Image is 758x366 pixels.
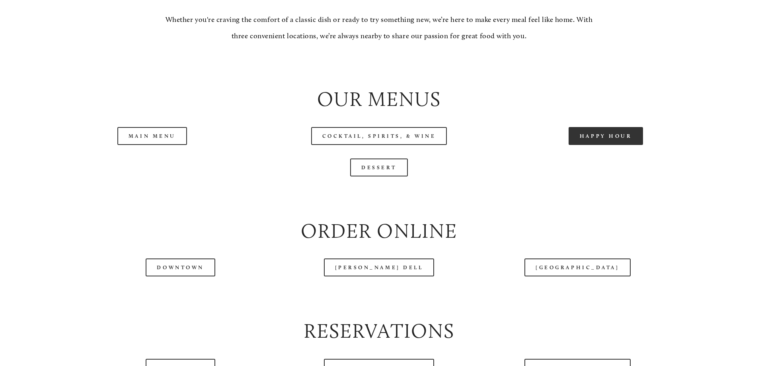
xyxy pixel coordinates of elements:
[45,317,712,345] h2: Reservations
[311,127,447,145] a: Cocktail, Spirits, & Wine
[324,258,435,276] a: [PERSON_NAME] Dell
[524,258,630,276] a: [GEOGRAPHIC_DATA]
[45,217,712,245] h2: Order Online
[146,258,215,276] a: Downtown
[569,127,643,145] a: Happy Hour
[117,127,187,145] a: Main Menu
[45,85,712,114] h2: Our Menus
[350,159,408,176] a: Dessert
